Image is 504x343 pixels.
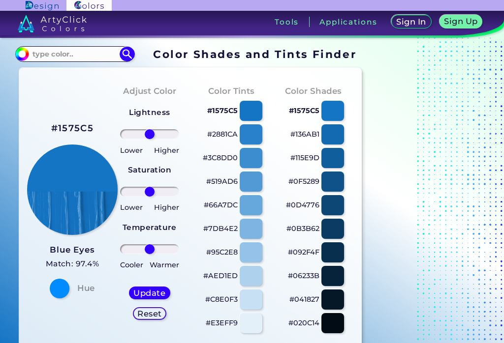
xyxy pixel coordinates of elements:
[285,84,342,98] h4: Color Shades
[129,108,170,117] strong: Lightness
[18,15,87,32] img: logo_artyclick_colors_white.svg
[205,293,238,305] p: #C8E0F3
[46,243,99,271] a: Blue Eyes Match: 97.4%
[203,270,238,282] p: #AED1ED
[123,84,176,98] h4: Adjust Color
[289,105,319,116] p: #1575C5
[29,47,121,60] input: type color..
[120,259,143,271] p: Cooler
[128,165,172,174] strong: Saturation
[206,175,238,187] p: #519AD6
[319,18,377,26] h3: Applications
[204,199,238,211] p: #66A7DC
[206,246,238,258] p: #95C2E8
[27,144,118,235] img: paint_stamp_2_half.png
[206,317,238,329] p: #E3EFF9
[154,201,179,213] p: Higher
[207,105,238,116] p: #1575C5
[203,223,238,234] p: #7DB4E2
[123,223,177,232] strong: Temperature
[290,128,319,140] p: #136AB1
[288,270,319,282] p: #06233B
[290,152,319,164] p: #115E9D
[441,16,480,28] a: Sign Up
[286,223,319,234] p: #0B3B62
[51,122,94,135] h2: #1575C5
[393,16,430,28] a: Sign In
[46,244,99,256] h3: Blue Eyes
[445,18,476,25] h5: Sign Up
[288,246,319,258] p: #092F4F
[203,152,238,164] p: #3C8DD0
[288,175,319,187] p: #0F5289
[275,18,299,26] h3: Tools
[77,281,94,295] h4: Hue
[398,18,425,26] h5: Sign In
[120,144,143,156] p: Lower
[26,1,59,10] img: ArtyClick Design logo
[120,47,134,61] img: icon search
[286,199,319,211] p: #0D4776
[289,293,319,305] p: #041827
[139,310,161,317] h5: Reset
[153,47,356,61] h1: Color Shades and Tints Finder
[288,317,319,329] p: #020C14
[120,201,143,213] p: Lower
[150,259,179,271] p: Warmer
[207,128,238,140] p: #2881CA
[154,144,179,156] p: Higher
[135,289,164,296] h5: Update
[208,84,254,98] h4: Color Tints
[46,257,99,270] h5: Match: 97.4%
